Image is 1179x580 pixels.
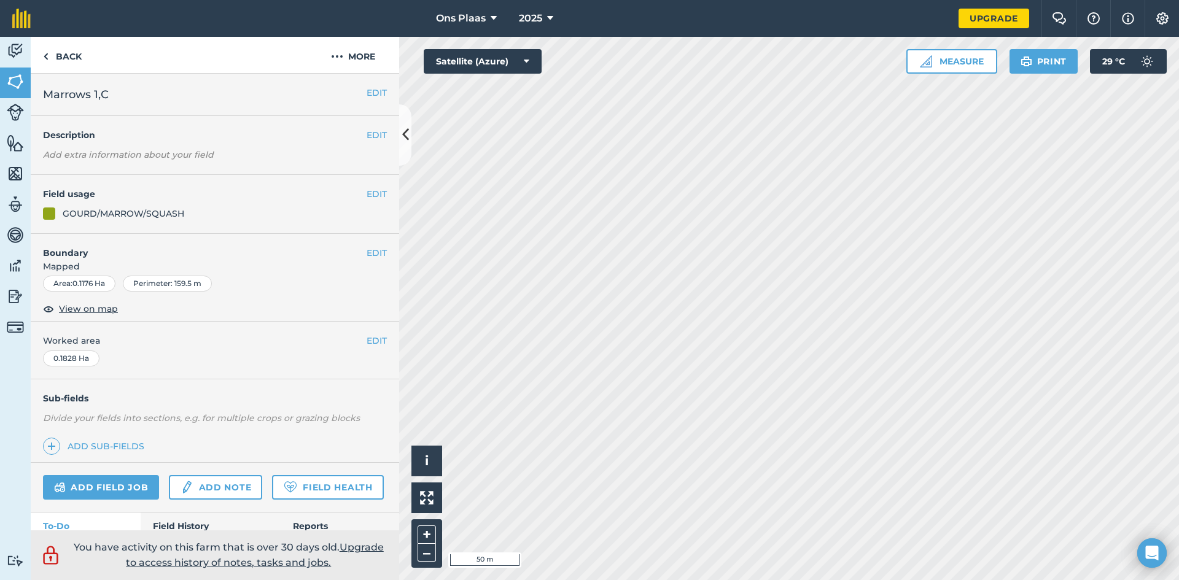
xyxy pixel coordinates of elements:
button: + [418,525,436,544]
div: 0.1828 Ha [43,350,99,366]
img: svg+xml;base64,PHN2ZyB4bWxucz0iaHR0cDovL3d3dy53My5vcmcvMjAwMC9zdmciIHdpZHRoPSI5IiBoZWlnaHQ9IjI0Ii... [43,49,49,64]
img: svg+xml;base64,PD94bWwgdmVyc2lvbj0iMS4wIiBlbmNvZGluZz0idXRmLTgiPz4KPCEtLSBHZW5lcmF0b3I6IEFkb2JlIE... [7,555,24,566]
span: 29 ° C [1102,49,1125,74]
img: A cog icon [1155,12,1170,25]
img: svg+xml;base64,PHN2ZyB4bWxucz0iaHR0cDovL3d3dy53My5vcmcvMjAwMC9zdmciIHdpZHRoPSIxOSIgaGVpZ2h0PSIyNC... [1021,54,1032,69]
em: Add extra information about your field [43,149,214,160]
span: View on map [59,302,118,315]
span: Worked area [43,334,387,347]
span: Ons Plaas [436,11,486,26]
button: EDIT [367,86,387,99]
button: Print [1010,49,1078,74]
a: Reports [281,512,399,539]
button: 29 °C [1090,49,1167,74]
em: Divide your fields into sections, e.g. for multiple crops or grazing blocks [43,412,360,423]
img: svg+xml;base64,PD94bWwgdmVyc2lvbj0iMS4wIiBlbmNvZGluZz0idXRmLTgiPz4KPCEtLSBHZW5lcmF0b3I6IEFkb2JlIE... [7,42,24,60]
span: Marrows 1,C [43,86,109,103]
img: Two speech bubbles overlapping with the left bubble in the forefront [1052,12,1067,25]
button: i [411,446,442,476]
img: svg+xml;base64,PD94bWwgdmVyc2lvbj0iMS4wIiBlbmNvZGluZz0idXRmLTgiPz4KPCEtLSBHZW5lcmF0b3I6IEFkb2JlIE... [7,226,24,244]
img: svg+xml;base64,PD94bWwgdmVyc2lvbj0iMS4wIiBlbmNvZGluZz0idXRmLTgiPz4KPCEtLSBHZW5lcmF0b3I6IEFkb2JlIE... [40,544,61,566]
span: Mapped [31,260,399,273]
div: GOURD/MARROW/SQUASH [63,207,184,220]
button: More [307,37,399,73]
a: Add field job [43,475,159,500]
img: svg+xml;base64,PHN2ZyB4bWxucz0iaHR0cDovL3d3dy53My5vcmcvMjAwMC9zdmciIHdpZHRoPSIxNyIgaGVpZ2h0PSIxNy... [1122,11,1134,26]
h4: Boundary [31,234,367,260]
img: svg+xml;base64,PHN2ZyB4bWxucz0iaHR0cDovL3d3dy53My5vcmcvMjAwMC9zdmciIHdpZHRoPSI1NiIgaGVpZ2h0PSI2MC... [7,164,24,183]
button: EDIT [367,187,387,201]
a: To-Do [31,512,141,539]
span: 2025 [519,11,542,26]
img: Four arrows, one pointing top left, one top right, one bottom right and the last bottom left [420,491,434,505]
h4: Field usage [43,187,367,201]
p: You have activity on this farm that is over 30 days old. [68,539,390,571]
a: Add note [169,475,262,500]
img: fieldmargin Logo [12,9,31,28]
span: i [425,453,429,468]
a: Field Health [272,475,383,500]
img: svg+xml;base64,PD94bWwgdmVyc2lvbj0iMS4wIiBlbmNvZGluZz0idXRmLTgiPz4KPCEtLSBHZW5lcmF0b3I6IEFkb2JlIE... [7,287,24,306]
img: A question mark icon [1086,12,1101,25]
img: svg+xml;base64,PHN2ZyB4bWxucz0iaHR0cDovL3d3dy53My5vcmcvMjAwMC9zdmciIHdpZHRoPSIxNCIgaGVpZ2h0PSIyNC... [47,439,56,454]
div: Open Intercom Messenger [1137,538,1167,568]
img: svg+xml;base64,PD94bWwgdmVyc2lvbj0iMS4wIiBlbmNvZGluZz0idXRmLTgiPz4KPCEtLSBHZW5lcmF0b3I6IEFkb2JlIE... [7,104,24,121]
img: svg+xml;base64,PD94bWwgdmVyc2lvbj0iMS4wIiBlbmNvZGluZz0idXRmLTgiPz4KPCEtLSBHZW5lcmF0b3I6IEFkb2JlIE... [54,480,66,495]
button: View on map [43,301,118,316]
button: EDIT [367,128,387,142]
img: svg+xml;base64,PD94bWwgdmVyc2lvbj0iMS4wIiBlbmNvZGluZz0idXRmLTgiPz4KPCEtLSBHZW5lcmF0b3I6IEFkb2JlIE... [180,480,193,495]
h4: Sub-fields [31,392,399,405]
img: svg+xml;base64,PHN2ZyB4bWxucz0iaHR0cDovL3d3dy53My5vcmcvMjAwMC9zdmciIHdpZHRoPSIxOCIgaGVpZ2h0PSIyNC... [43,301,54,316]
div: Area : 0.1176 Ha [43,276,115,292]
img: svg+xml;base64,PHN2ZyB4bWxucz0iaHR0cDovL3d3dy53My5vcmcvMjAwMC9zdmciIHdpZHRoPSIyMCIgaGVpZ2h0PSIyNC... [331,49,343,64]
button: – [418,544,436,562]
a: Upgrade [959,9,1029,28]
button: Measure [906,49,997,74]
img: svg+xml;base64,PD94bWwgdmVyc2lvbj0iMS4wIiBlbmNvZGluZz0idXRmLTgiPz4KPCEtLSBHZW5lcmF0b3I6IEFkb2JlIE... [7,257,24,275]
img: svg+xml;base64,PD94bWwgdmVyc2lvbj0iMS4wIiBlbmNvZGluZz0idXRmLTgiPz4KPCEtLSBHZW5lcmF0b3I6IEFkb2JlIE... [7,195,24,214]
a: Back [31,37,94,73]
a: Field History [141,512,280,539]
a: Add sub-fields [43,438,149,455]
button: Satellite (Azure) [424,49,542,74]
img: svg+xml;base64,PHN2ZyB4bWxucz0iaHR0cDovL3d3dy53My5vcmcvMjAwMC9zdmciIHdpZHRoPSI1NiIgaGVpZ2h0PSI2MC... [7,72,24,91]
button: EDIT [367,246,387,260]
img: Ruler icon [920,55,932,68]
button: EDIT [367,334,387,347]
img: svg+xml;base64,PHN2ZyB4bWxucz0iaHR0cDovL3d3dy53My5vcmcvMjAwMC9zdmciIHdpZHRoPSI1NiIgaGVpZ2h0PSI2MC... [7,134,24,152]
img: svg+xml;base64,PD94bWwgdmVyc2lvbj0iMS4wIiBlbmNvZGluZz0idXRmLTgiPz4KPCEtLSBHZW5lcmF0b3I6IEFkb2JlIE... [7,319,24,336]
img: svg+xml;base64,PD94bWwgdmVyc2lvbj0iMS4wIiBlbmNvZGluZz0idXRmLTgiPz4KPCEtLSBHZW5lcmF0b3I6IEFkb2JlIE... [1135,49,1159,74]
h4: Description [43,128,387,142]
div: Perimeter : 159.5 m [123,276,212,292]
